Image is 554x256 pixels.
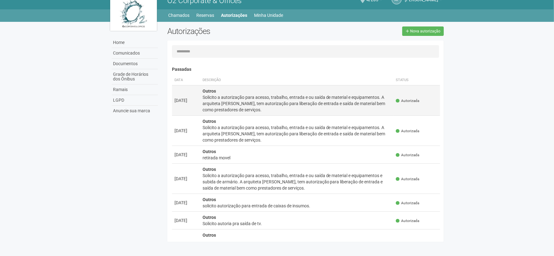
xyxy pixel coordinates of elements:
[203,94,391,113] div: Solicito a autorização para acesso, trabalho, entrada e ou saída de material e equipamentos. A ar...
[393,75,440,85] th: Status
[402,27,444,36] a: Nova autorização
[203,233,216,238] strong: Outros
[169,11,190,20] a: Chamados
[203,197,216,202] strong: Outros
[203,172,391,191] div: Solicito a autorização para acesso, trabalho, entrada e ou saída de material e equipamentos e sub...
[203,167,216,172] strong: Outros
[203,203,391,209] div: solicito autorização para entrada de caixas de insumos.
[112,106,158,116] a: Anuncie sua marca
[112,59,158,69] a: Documentos
[203,220,391,227] div: Solicito autoria pra saída de tv.
[112,48,158,59] a: Comunicados
[112,85,158,95] a: Ramais
[396,128,419,134] span: Autorizada
[197,11,214,20] a: Reservas
[174,217,198,224] div: [DATE]
[396,200,419,206] span: Autorizada
[396,218,419,224] span: Autorizada
[200,75,394,85] th: Descrição
[167,27,301,36] h2: Autorizações
[174,97,198,104] div: [DATE]
[396,152,419,158] span: Autorizada
[221,11,248,20] a: Autorizações
[203,149,216,154] strong: Outros
[172,75,200,85] th: Data
[203,124,391,143] div: Solicito a autorização para acesso, trabalho, entrada e ou saída de material e equipamentos. A ar...
[203,119,216,124] strong: Outros
[112,69,158,85] a: Grade de Horários dos Ônibus
[174,176,198,182] div: [DATE]
[203,215,216,220] strong: Outros
[396,98,419,104] span: Autorizada
[174,200,198,206] div: [DATE]
[172,67,440,72] h4: Passadas
[112,37,158,48] a: Home
[112,95,158,106] a: LGPD
[410,29,440,33] span: Nova autorização
[203,89,216,94] strong: Outros
[396,176,419,182] span: Autorizada
[203,155,391,161] div: retirada movel
[174,152,198,158] div: [DATE]
[174,128,198,134] div: [DATE]
[254,11,283,20] a: Minha Unidade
